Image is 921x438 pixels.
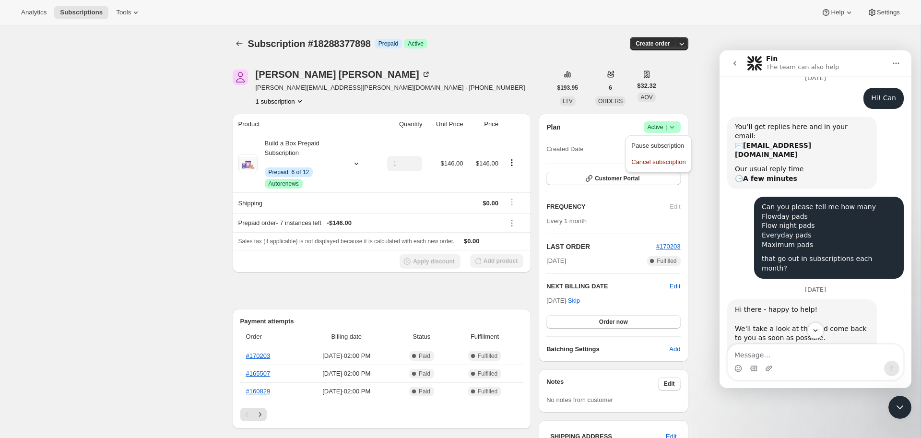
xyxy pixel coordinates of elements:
button: Edit [658,377,681,391]
span: Fulfillment [452,332,518,342]
button: Edit [670,282,680,291]
span: Fulfilled [657,257,676,265]
span: Subscription #18288377898 [248,38,371,49]
span: Pause subscription [631,142,684,149]
span: - $146.00 [327,218,352,228]
h2: Plan [546,122,561,132]
button: Tools [110,6,146,19]
span: Billing date [302,332,392,342]
span: $0.00 [483,200,498,207]
button: Subscriptions [233,37,246,50]
span: LTV [563,98,573,105]
span: Paid [419,370,430,378]
button: Add [663,342,686,357]
h2: FREQUENCY [546,202,670,212]
span: Fulfilled [478,388,497,395]
button: Customer Portal [546,172,680,185]
button: Product actions [256,96,305,106]
span: Status [397,332,446,342]
button: Subscriptions [54,6,108,19]
button: 6 [603,81,618,95]
span: Create order [636,40,670,47]
span: Created Date [546,144,583,154]
a: #165507 [246,370,271,377]
span: Help [831,9,844,16]
span: Edit [664,380,675,388]
div: [PERSON_NAME] [PERSON_NAME] [256,70,431,79]
th: Product [233,114,375,135]
span: Subscriptions [60,9,103,16]
span: $193.95 [557,84,578,92]
button: Create order [630,37,675,50]
span: $32.32 [637,81,656,91]
h2: NEXT BILLING DATE [546,282,670,291]
button: Product actions [504,157,520,168]
button: Shipping actions [504,197,520,207]
nav: Pagination [240,408,524,421]
iframe: Intercom live chat [888,396,911,419]
span: Tools [116,9,131,16]
button: Analytics [15,6,52,19]
h6: Batching Settings [546,344,669,354]
span: [DATE] [546,256,566,266]
span: Paid [419,388,430,395]
span: No notes from customer [546,396,613,403]
span: | [665,123,667,131]
span: $0.00 [464,237,480,245]
a: #170203 [656,243,681,250]
h2: LAST ORDER [546,242,656,251]
h2: Payment attempts [240,317,524,326]
span: Customer Portal [595,175,639,182]
span: Prepaid: 6 of 12 [269,168,309,176]
span: Add [669,344,680,354]
th: Shipping [233,192,375,213]
button: Pause subscription [628,138,688,154]
span: Cancel subscription [631,158,685,166]
span: Prepaid [378,40,398,47]
span: Autorenews [269,180,299,188]
button: $193.95 [552,81,584,95]
button: Order now [546,315,680,329]
span: 6 [609,84,612,92]
th: Unit Price [425,114,466,135]
span: Skip [568,296,580,306]
span: Every 1 month [546,217,587,225]
button: Help [815,6,859,19]
button: Cancel subscription [628,154,688,170]
span: Analytics [21,9,47,16]
span: [DATE] · [546,297,580,304]
a: #170203 [246,352,271,359]
button: Skip [562,293,586,308]
span: [PERSON_NAME][EMAIL_ADDRESS][PERSON_NAME][DOMAIN_NAME] · [PHONE_NUMBER] [256,83,525,93]
span: [DATE] · 02:00 PM [302,369,392,379]
span: Order now [599,318,628,326]
div: Prepaid order - 7 instances left [238,218,498,228]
